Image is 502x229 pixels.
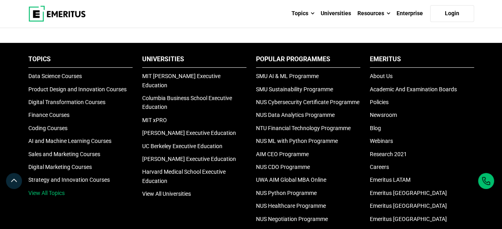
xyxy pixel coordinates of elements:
[28,73,82,79] a: Data Science Courses
[28,138,111,144] a: AI and Machine Learning Courses
[370,73,393,79] a: About Us
[256,151,309,157] a: AIM CEO Programme
[256,112,335,118] a: NUS Data Analytics Programme
[370,151,407,157] a: Research 2021
[28,112,69,118] a: Finance Courses
[142,117,167,123] a: MIT xPRO
[370,216,447,222] a: Emeritus [GEOGRAPHIC_DATA]
[370,99,389,105] a: Policies
[256,203,326,209] a: NUS Healthcare Programme
[142,143,222,149] a: UC Berkeley Executive Education
[142,95,232,110] a: Columbia Business School Executive Education
[370,164,389,170] a: Careers
[370,112,397,118] a: Newsroom
[370,190,447,196] a: Emeritus [GEOGRAPHIC_DATA]
[256,86,333,92] a: SMU Sustainability Programme
[28,177,110,183] a: Strategy and Innovation Courses
[370,177,411,183] a: Emeritus LATAM
[256,164,310,170] a: NUS CDO Programme
[430,5,474,22] a: Login
[142,169,226,184] a: Harvard Medical School Executive Education
[28,99,105,105] a: Digital Transformation Courses
[256,190,317,196] a: NUS Python Programme
[256,73,319,79] a: SMU AI & ML Programme
[256,177,326,183] a: UWA AIM Global MBA Online
[28,125,67,131] a: Coding Courses
[28,86,127,92] a: Product Design and Innovation Courses
[256,216,328,222] a: NUS Negotiation Programme
[142,191,191,197] a: View All Universities
[256,125,351,131] a: NTU Financial Technology Programme
[370,125,381,131] a: Blog
[370,138,393,144] a: Webinars
[256,99,359,105] a: NUS Cybersecurity Certificate Programme
[142,156,236,162] a: [PERSON_NAME] Executive Education
[28,190,65,196] a: View All Topics
[142,130,236,136] a: [PERSON_NAME] Executive Education
[28,151,100,157] a: Sales and Marketing Courses
[28,164,92,170] a: Digital Marketing Courses
[142,73,220,88] a: MIT [PERSON_NAME] Executive Education
[256,138,338,144] a: NUS ML with Python Programme
[370,86,457,92] a: Academic And Examination Boards
[370,203,447,209] a: Emeritus [GEOGRAPHIC_DATA]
